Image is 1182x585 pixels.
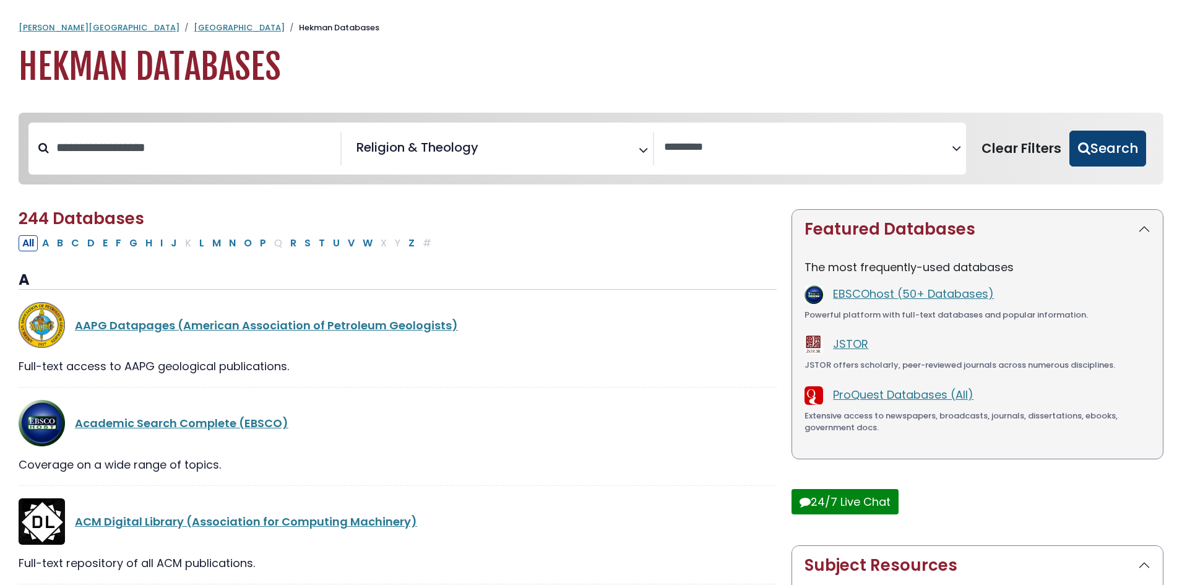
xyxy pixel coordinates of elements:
p: The most frequently-used databases [805,259,1150,275]
div: Alpha-list to filter by first letter of database name [19,235,436,250]
div: JSTOR offers scholarly, peer-reviewed journals across numerous disciplines. [805,359,1150,371]
a: EBSCOhost (50+ Databases) [833,286,994,301]
a: [PERSON_NAME][GEOGRAPHIC_DATA] [19,22,179,33]
button: Filter Results M [209,235,225,251]
a: JSTOR [833,336,868,352]
button: Clear Filters [973,131,1069,167]
button: Filter Results A [38,235,53,251]
a: ACM Digital Library (Association for Computing Machinery) [75,514,417,529]
button: Filter Results H [142,235,156,251]
button: Featured Databases [792,210,1163,249]
button: Filter Results Z [405,235,418,251]
button: Filter Results L [196,235,208,251]
button: Filter Results W [359,235,376,251]
div: Extensive access to newspapers, broadcasts, journals, dissertations, ebooks, government docs. [805,410,1150,434]
button: Submit for Search Results [1069,131,1146,167]
a: Academic Search Complete (EBSCO) [75,415,288,431]
a: ProQuest Databases (All) [833,387,973,402]
h1: Hekman Databases [19,46,1163,88]
button: Filter Results P [256,235,270,251]
button: Filter Results B [53,235,67,251]
button: Filter Results R [287,235,300,251]
button: Filter Results S [301,235,314,251]
li: Hekman Databases [285,22,379,34]
button: Filter Results O [240,235,256,251]
h3: A [19,271,777,290]
button: Filter Results D [84,235,98,251]
button: 24/7 Live Chat [792,489,899,514]
button: Filter Results E [99,235,111,251]
span: Religion & Theology [356,138,478,157]
button: Filter Results N [225,235,239,251]
button: Filter Results T [315,235,329,251]
a: [GEOGRAPHIC_DATA] [194,22,285,33]
a: AAPG Datapages (American Association of Petroleum Geologists) [75,318,458,333]
button: Filter Results V [344,235,358,251]
button: Filter Results J [167,235,181,251]
button: Subject Resources [792,546,1163,585]
div: Full-text access to AAPG geological publications. [19,358,777,375]
button: Filter Results C [67,235,83,251]
button: All [19,235,38,251]
div: Full-text repository of all ACM publications. [19,555,777,571]
button: Filter Results F [112,235,125,251]
textarea: Search [481,145,490,158]
nav: Search filters [19,113,1163,184]
nav: breadcrumb [19,22,1163,34]
button: Filter Results G [126,235,141,251]
div: Coverage on a wide range of topics. [19,456,777,473]
input: Search database by title or keyword [49,137,340,158]
span: 244 Databases [19,207,144,230]
button: Filter Results U [329,235,343,251]
textarea: Search [664,141,952,154]
li: Religion & Theology [352,138,478,157]
div: Powerful platform with full-text databases and popular information. [805,309,1150,321]
button: Filter Results I [157,235,166,251]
